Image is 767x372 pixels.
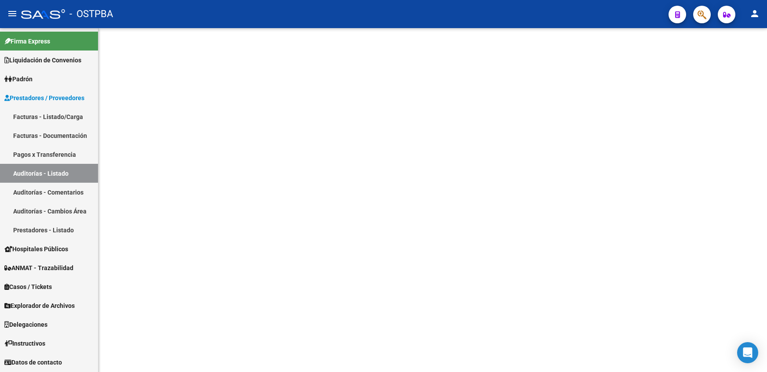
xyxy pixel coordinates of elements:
span: Hospitales Públicos [4,244,68,254]
mat-icon: menu [7,8,18,19]
span: Datos de contacto [4,358,62,367]
span: ANMAT - Trazabilidad [4,263,73,273]
span: Firma Express [4,36,50,46]
mat-icon: person [749,8,760,19]
span: Prestadores / Proveedores [4,93,84,103]
span: Padrón [4,74,33,84]
span: Casos / Tickets [4,282,52,292]
span: Instructivos [4,339,45,348]
span: Delegaciones [4,320,47,329]
span: Liquidación de Convenios [4,55,81,65]
span: - OSTPBA [69,4,113,24]
span: Explorador de Archivos [4,301,75,311]
div: Open Intercom Messenger [737,342,758,363]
